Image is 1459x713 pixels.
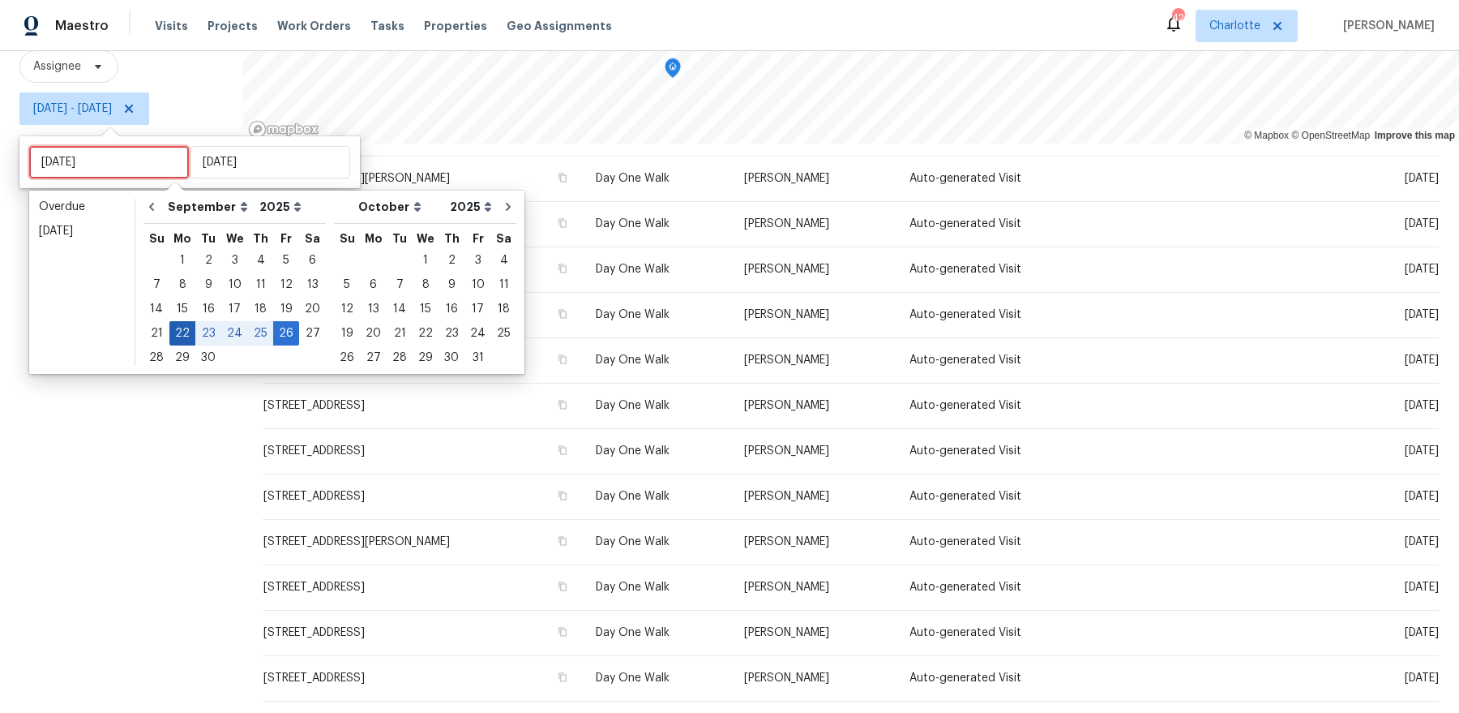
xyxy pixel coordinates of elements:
div: 7 [387,273,413,296]
div: Fri Oct 03 2025 [464,248,491,273]
div: Wed Oct 08 2025 [413,273,439,297]
div: 5 [334,273,360,296]
div: Sun Sep 07 2025 [143,273,169,297]
span: Day One Walk [596,445,670,457]
span: [PERSON_NAME] [1337,18,1435,34]
span: Day One Walk [596,354,670,366]
div: Fri Sep 12 2025 [273,273,299,297]
span: Day One Walk [596,627,670,638]
abbr: Tuesday [201,233,216,244]
span: [DATE] [1405,445,1439,457]
div: 28 [387,346,413,369]
div: 6 [299,249,326,272]
abbr: Monday [365,233,383,244]
div: Tue Oct 07 2025 [387,273,413,297]
div: 14 [387,298,413,320]
select: Year [446,195,496,219]
div: 22 [169,322,195,345]
span: Auto-generated Visit [909,264,1021,275]
input: End date [190,146,350,178]
div: Thu Sep 04 2025 [248,248,273,273]
a: OpenStreetMap [1291,130,1370,141]
div: 27 [360,346,387,369]
input: Sat, Jan 01 [29,146,189,178]
div: 30 [195,346,221,369]
div: 27 [299,322,326,345]
abbr: Wednesday [226,233,244,244]
abbr: Monday [173,233,191,244]
div: Mon Sep 15 2025 [169,297,195,321]
div: Thu Oct 16 2025 [439,297,464,321]
div: 5 [273,249,299,272]
div: 1 [169,249,195,272]
span: [DATE] [1405,173,1439,184]
button: Copy Address [555,625,570,639]
div: Thu Oct 02 2025 [439,248,464,273]
ul: Date picker shortcuts [33,195,130,370]
span: [DATE] [1405,536,1439,548]
div: 7 [143,273,169,296]
span: [PERSON_NAME] [744,445,829,457]
span: Auto-generated Visit [909,582,1021,593]
div: Mon Oct 06 2025 [360,273,387,297]
div: Sun Sep 21 2025 [143,321,169,346]
div: Sat Sep 06 2025 [299,248,326,273]
div: 1 [413,249,439,272]
div: 9 [195,273,221,296]
span: Auto-generated Visit [909,173,1021,184]
div: 24 [464,322,491,345]
div: 4 [248,249,273,272]
div: Wed Oct 22 2025 [413,321,439,346]
abbr: Saturday [496,233,511,244]
span: Day One Walk [596,309,670,320]
div: Sun Sep 28 2025 [143,346,169,370]
div: 12 [273,273,299,296]
div: Mon Sep 22 2025 [169,321,195,346]
div: Wed Oct 01 2025 [413,248,439,273]
select: Year [255,195,306,219]
div: 42 [1172,10,1183,26]
div: Fri Sep 05 2025 [273,248,299,273]
span: Auto-generated Visit [909,536,1021,548]
button: Copy Address [555,443,570,457]
span: [PERSON_NAME] [744,627,829,638]
span: [PERSON_NAME] [744,309,829,320]
span: Day One Walk [596,264,670,275]
div: 29 [169,346,195,369]
div: Wed Sep 03 2025 [221,248,248,273]
span: Auto-generated Visit [909,218,1021,230]
div: 26 [334,346,360,369]
span: [DATE] [1405,354,1439,366]
div: 20 [360,322,387,345]
span: Day One Walk [596,491,670,502]
span: [DATE] [1405,218,1439,230]
div: 15 [413,298,439,320]
div: 28 [143,346,169,369]
span: Auto-generated Visit [909,445,1021,457]
div: 13 [299,273,326,296]
span: [PERSON_NAME] [744,173,829,184]
span: [DATE] [1405,672,1439,684]
div: Wed Sep 10 2025 [221,273,248,297]
div: Sun Oct 26 2025 [334,346,360,370]
div: 19 [273,298,299,320]
span: [PERSON_NAME] [744,354,829,366]
button: Copy Address [555,534,570,548]
span: Day One Walk [596,400,670,411]
div: Mon Sep 29 2025 [169,346,195,370]
span: [STREET_ADDRESS] [263,445,365,457]
div: 3 [464,249,491,272]
span: [DATE] [1405,582,1439,593]
div: Wed Oct 29 2025 [413,346,439,370]
abbr: Sunday [149,233,165,244]
div: Sat Sep 13 2025 [299,273,326,297]
span: Projects [208,18,258,34]
div: 10 [221,273,248,296]
a: Mapbox [1244,130,1289,141]
div: 4 [491,249,516,272]
abbr: Thursday [444,233,460,244]
button: Go to previous month [139,191,164,223]
div: Fri Sep 19 2025 [273,297,299,321]
span: Work Orders [277,18,351,34]
div: Sat Oct 11 2025 [491,273,516,297]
